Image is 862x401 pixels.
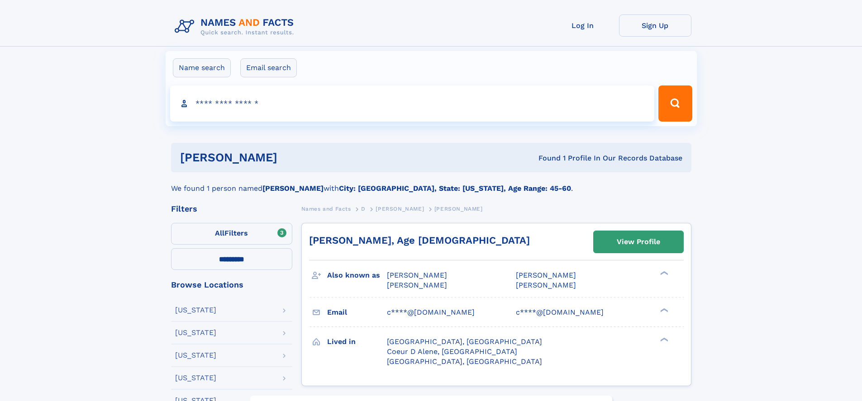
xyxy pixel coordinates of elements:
label: Name search [173,58,231,77]
span: Coeur D Alene, [GEOGRAPHIC_DATA] [387,347,517,356]
button: Search Button [658,85,692,122]
b: City: [GEOGRAPHIC_DATA], State: [US_STATE], Age Range: 45-60 [339,184,571,193]
img: Logo Names and Facts [171,14,301,39]
a: Names and Facts [301,203,351,214]
div: View Profile [617,231,660,252]
div: [US_STATE] [175,329,216,336]
a: [PERSON_NAME] [376,203,424,214]
span: [PERSON_NAME] [516,271,576,279]
a: D [361,203,366,214]
input: search input [170,85,655,122]
div: [US_STATE] [175,352,216,359]
span: [PERSON_NAME] [387,271,447,279]
div: ❯ [658,270,669,276]
b: [PERSON_NAME] [262,184,324,193]
div: ❯ [658,307,669,313]
a: [PERSON_NAME], Age [DEMOGRAPHIC_DATA] [309,235,530,246]
div: [US_STATE] [175,307,216,314]
div: ❯ [658,336,669,342]
span: [GEOGRAPHIC_DATA], [GEOGRAPHIC_DATA] [387,337,542,346]
span: [PERSON_NAME] [516,281,576,289]
span: [PERSON_NAME] [434,206,483,212]
div: [US_STATE] [175,374,216,382]
label: Email search [240,58,297,77]
span: D [361,206,366,212]
div: We found 1 person named with . [171,172,691,194]
h3: Also known as [327,268,387,283]
a: Log In [547,14,619,37]
a: Sign Up [619,14,691,37]
span: All [215,229,224,237]
label: Filters [171,223,292,245]
span: [PERSON_NAME] [376,206,424,212]
div: Found 1 Profile In Our Records Database [408,153,682,163]
div: Filters [171,205,292,213]
span: [GEOGRAPHIC_DATA], [GEOGRAPHIC_DATA] [387,357,542,366]
a: View Profile [594,231,683,253]
h1: [PERSON_NAME] [180,152,408,163]
h3: Lived in [327,334,387,349]
h3: Email [327,305,387,320]
div: Browse Locations [171,281,292,289]
span: [PERSON_NAME] [387,281,447,289]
